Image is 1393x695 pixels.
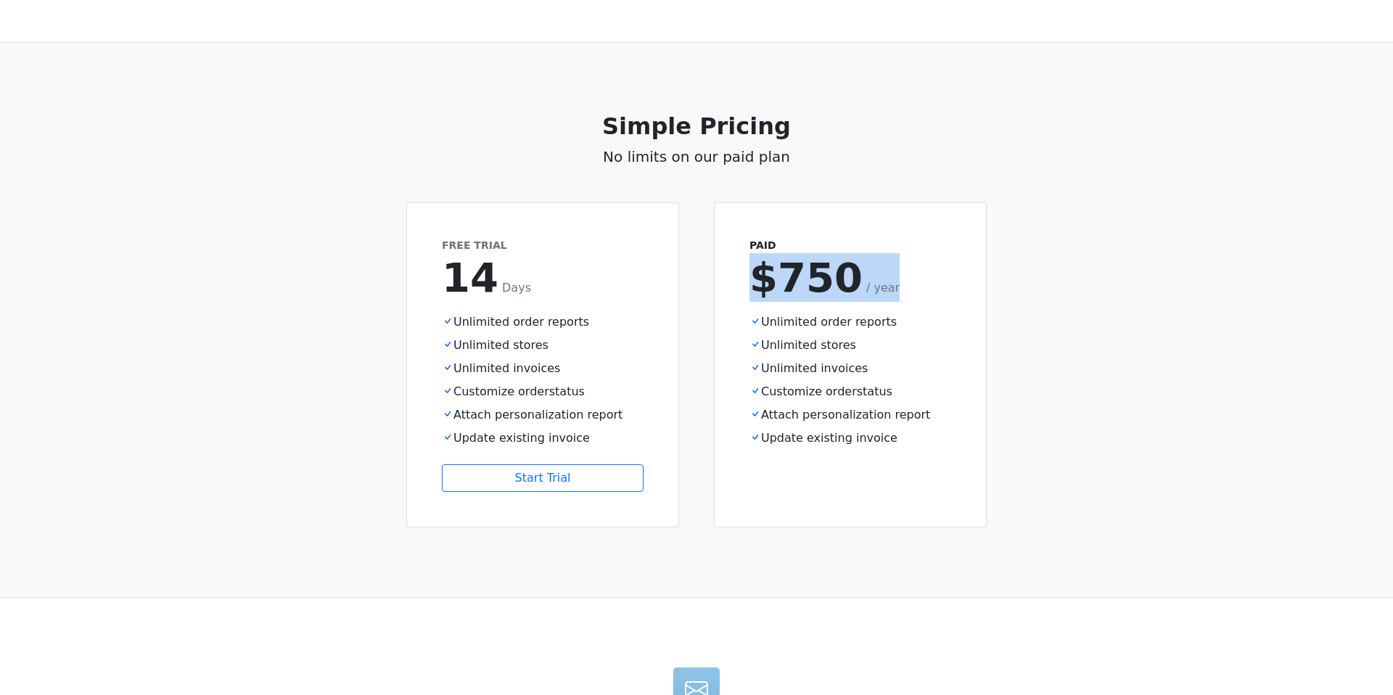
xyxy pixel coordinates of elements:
li: Unlimited stores [442,337,644,354]
div: Free Trial [442,238,644,253]
li: Unlimited invoices [749,360,951,377]
span: 14 [442,254,498,301]
a: Start Trial [442,464,644,492]
li: Unlimited stores [749,337,951,354]
span: Days [502,281,531,295]
h2: Simple Pricing [252,112,1141,140]
span: / year [866,281,900,295]
p: No limits on our paid plan [252,146,1141,168]
li: Unlimited order reports [749,313,951,331]
span: $750 [749,254,863,301]
li: Update existing invoice [749,429,951,447]
li: Unlimited order reports [442,313,644,331]
li: Customize orderstatus [749,383,951,400]
li: Attach personalization report [442,406,644,424]
div: Paid [749,238,951,253]
li: Customize orderstatus [442,383,644,400]
li: Update existing invoice [442,429,644,447]
li: Unlimited invoices [442,360,644,377]
li: Attach personalization report [749,406,951,424]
